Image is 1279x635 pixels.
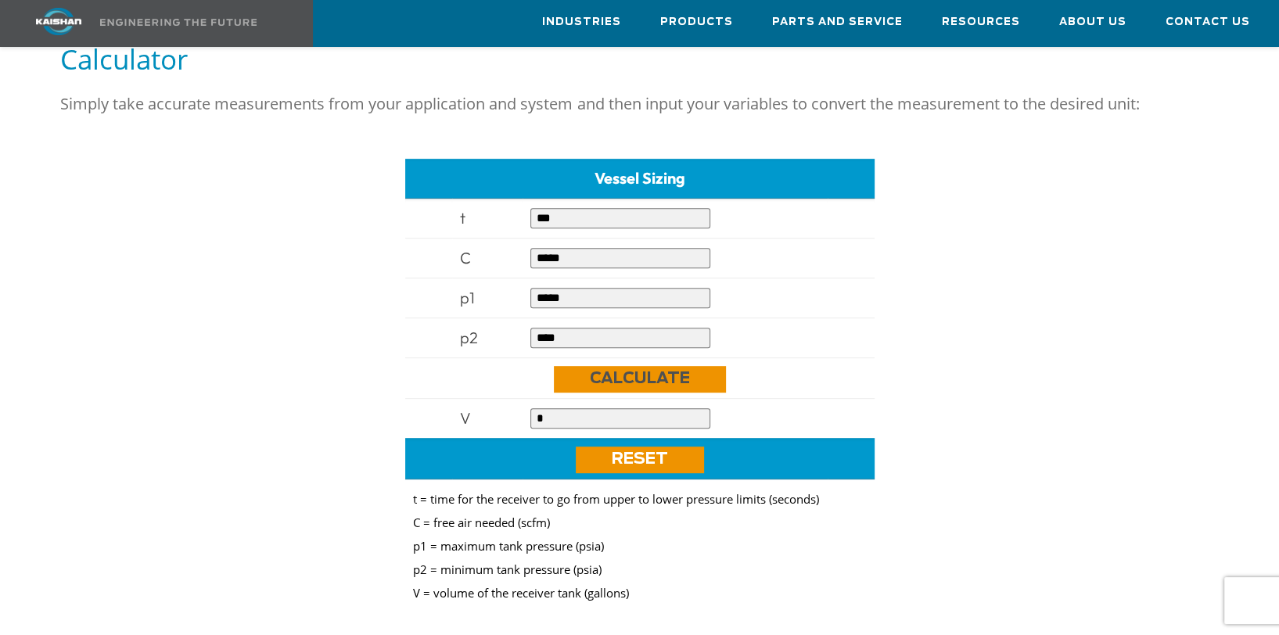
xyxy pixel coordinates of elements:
[1059,13,1126,31] span: About Us
[460,328,478,347] span: p2
[942,13,1020,31] span: Resources
[460,248,471,267] span: C
[1166,1,1250,43] a: Contact Us
[460,288,475,307] span: p1
[460,408,471,428] span: V
[60,88,1218,120] p: Simply take accurate measurements from your application and system and then input your variables ...
[942,1,1020,43] a: Resources
[1166,13,1250,31] span: Contact Us
[1059,1,1126,43] a: About Us
[542,1,621,43] a: Industries
[554,366,726,393] a: Calculate
[460,208,465,228] span: t
[413,487,867,605] p: t = time for the receiver to go from upper to lower pressure limits (seconds) C = free air needed...
[772,1,903,43] a: Parts and Service
[100,19,257,26] img: Engineering the future
[660,13,733,31] span: Products
[576,447,704,473] a: Reset
[542,13,621,31] span: Industries
[60,41,1218,77] h5: Calculator
[772,13,903,31] span: Parts and Service
[595,168,685,188] span: Vessel Sizing
[660,1,733,43] a: Products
